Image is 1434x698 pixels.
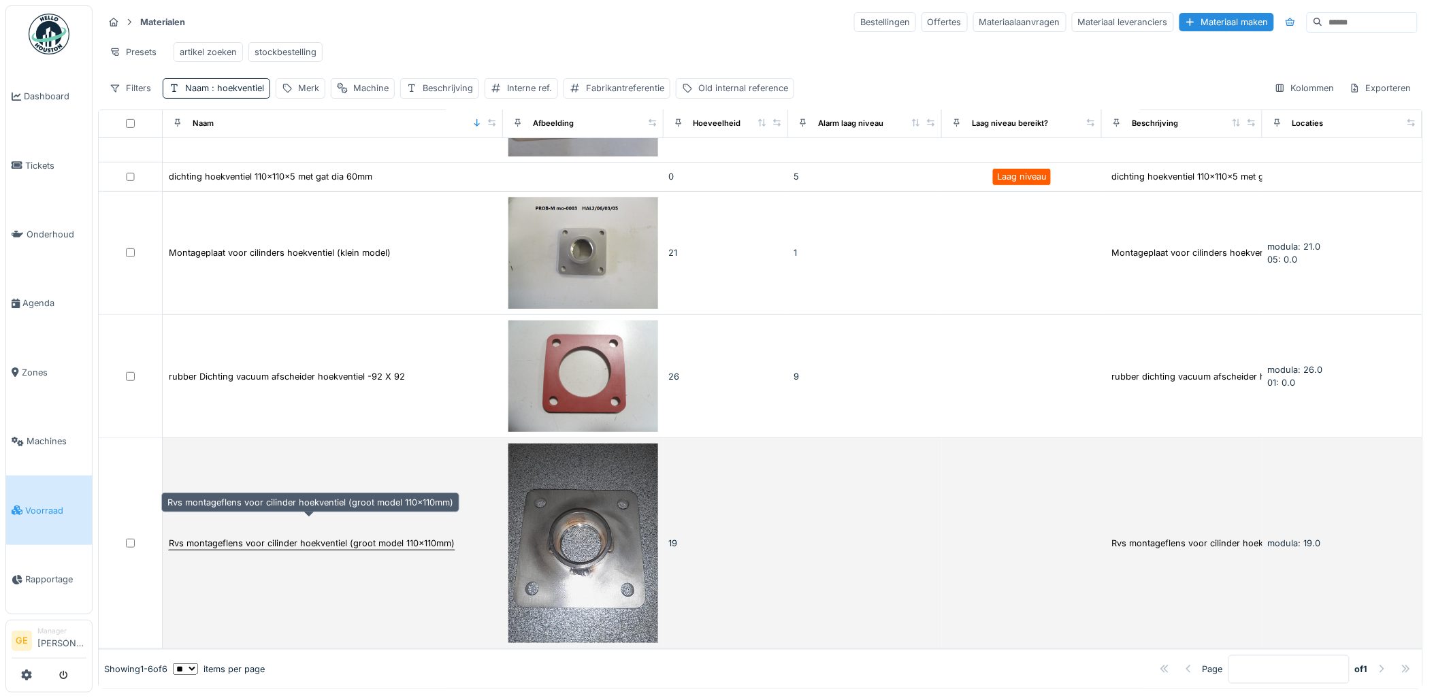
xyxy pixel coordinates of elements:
[818,118,883,129] div: Alarm laag niveau
[794,246,936,259] div: 1
[353,82,389,95] div: Machine
[22,297,86,310] span: Agenda
[794,370,936,383] div: 9
[1268,254,1298,265] span: 05: 0.0
[37,626,86,636] div: Manager
[997,170,1047,183] div: Laag niveau
[6,545,92,614] a: Rapportage
[972,118,1048,129] div: Laag niveau bereikt?
[169,246,391,259] div: Montageplaat voor cilinders hoekventiel (klein model)
[669,170,783,183] div: 0
[37,626,86,655] li: [PERSON_NAME]
[508,320,657,432] img: rubber Dichting vacuum afscheider hoekventiel -92 X 92
[12,626,86,659] a: GE Manager[PERSON_NAME]
[22,366,86,379] span: Zones
[1268,242,1321,252] span: modula: 21.0
[669,246,783,259] div: 21
[507,82,552,95] div: Interne ref.
[508,197,657,309] img: Montageplaat voor cilinders hoekventiel (klein model)
[1292,118,1324,129] div: Locaties
[6,338,92,407] a: Zones
[1268,378,1296,388] span: 01: 0.0
[1268,365,1323,375] span: modula: 26.0
[669,370,783,383] div: 26
[1269,78,1341,98] div: Kolommen
[193,118,214,129] div: Naam
[1203,663,1223,676] div: Page
[6,407,92,476] a: Machines
[180,46,237,59] div: artikel zoeken
[1268,538,1321,548] span: modula: 19.0
[24,90,86,103] span: Dashboard
[1072,12,1174,32] div: Materiaal leveranciers
[25,159,86,172] span: Tickets
[1179,13,1274,31] div: Materiaal maken
[1132,118,1178,129] div: Beschrijving
[25,573,86,586] span: Rapportage
[27,435,86,448] span: Machines
[12,631,32,651] li: GE
[1111,170,1323,183] div: dichting hoekventiel 110x110x5 met gat dia 60mm...
[103,78,157,98] div: Filters
[173,663,265,676] div: items per page
[185,82,264,95] div: Naam
[209,83,264,93] span: : hoekventiel
[25,504,86,517] span: Voorraad
[1111,246,1313,259] div: Montageplaat voor cilinders hoekventiel (klein ...
[169,370,405,383] div: rubber Dichting vacuum afscheider hoekventiel -92 X 92
[169,170,372,183] div: dichting hoekventiel 110x110x5 met gat dia 60mm
[586,82,664,95] div: Fabrikantreferentie
[533,118,574,129] div: Afbeelding
[698,82,788,95] div: Old internal reference
[161,493,459,512] div: Rvs montageflens voor cilinder hoekventiel (groot model 110x110mm)
[423,82,473,95] div: Beschrijving
[135,16,191,29] strong: Materialen
[27,228,86,241] span: Onderhoud
[29,14,69,54] img: Badge_color-CXgf-gQk.svg
[669,537,783,550] div: 19
[298,82,319,95] div: Merk
[1355,663,1368,676] strong: of 1
[794,170,936,183] div: 5
[6,269,92,337] a: Agenda
[6,62,92,131] a: Dashboard
[6,476,92,544] a: Voorraad
[169,537,455,550] div: Rvs montageflens voor cilinder hoekventiel (groot model 110x110mm)
[6,131,92,199] a: Tickets
[854,12,916,32] div: Bestellingen
[922,12,968,32] div: Offertes
[508,444,657,642] img: Rvs montageflens voor cilinder hoekventiel (groot model 110x110mm)
[255,46,316,59] div: stockbestelling
[1343,78,1418,98] div: Exporteren
[104,663,167,676] div: Showing 1 - 6 of 6
[103,42,163,62] div: Presets
[1111,370,1323,383] div: rubber dichting vacuum afscheider hoekventiel p...
[6,200,92,269] a: Onderhoud
[973,12,1066,32] div: Materiaalaanvragen
[694,118,741,129] div: Hoeveelheid
[1111,537,1318,550] div: Rvs montageflens voor cilinder hoekventiel (gro...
